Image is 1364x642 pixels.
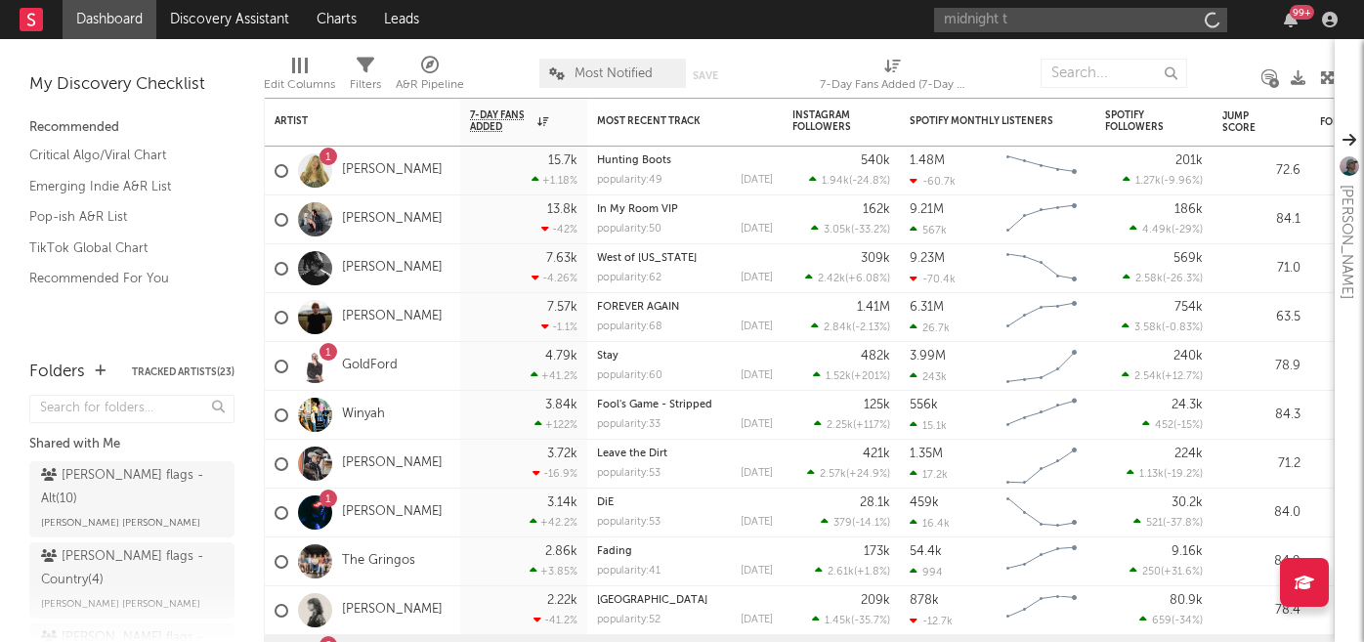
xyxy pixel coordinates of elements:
[597,400,712,410] a: Fool's Game - Stripped
[824,322,852,333] span: 2.84k
[541,223,577,235] div: -42 %
[1127,467,1203,480] div: ( )
[597,351,773,362] div: Stay
[910,301,944,314] div: 6.31M
[264,49,335,106] div: Edit Columns
[541,321,577,333] div: -1.1 %
[1172,545,1203,558] div: 9.16k
[809,174,890,187] div: ( )
[910,448,943,460] div: 1.35M
[812,614,890,626] div: ( )
[350,49,381,106] div: Filters
[597,155,773,166] div: Hunting Boots
[1166,274,1200,284] span: -26.3 %
[342,309,443,325] a: [PERSON_NAME]
[597,546,773,557] div: Fading
[275,115,421,127] div: Artist
[998,391,1086,440] svg: Chart title
[998,586,1086,635] svg: Chart title
[597,224,661,235] div: popularity: 50
[1335,185,1358,299] div: [PERSON_NAME]
[811,321,890,333] div: ( )
[264,73,335,97] div: Edit Columns
[864,545,890,558] div: 173k
[910,203,944,216] div: 9.21M
[813,369,890,382] div: ( )
[1166,518,1200,529] span: -37.8 %
[820,469,846,480] span: 2.57k
[575,67,653,80] span: Most Notified
[856,420,887,431] span: +117 %
[910,321,950,334] div: 26.7k
[910,252,945,265] div: 9.23M
[547,496,577,509] div: 3.14k
[1133,516,1203,529] div: ( )
[998,537,1086,586] svg: Chart title
[1123,272,1203,284] div: ( )
[1222,355,1300,378] div: 78.9
[849,469,887,480] span: +24.9 %
[1176,420,1200,431] span: -15 %
[29,176,215,197] a: Emerging Indie A&R List
[546,252,577,265] div: 7.63k
[29,145,215,166] a: Critical Algo/Viral Chart
[29,461,234,537] a: [PERSON_NAME] flags - Alt(10)[PERSON_NAME] [PERSON_NAME]
[1130,565,1203,578] div: ( )
[29,73,234,97] div: My Discovery Checklist
[857,567,887,578] span: +1.8 %
[1139,469,1164,480] span: 1.13k
[854,616,887,626] span: -35.7 %
[1139,614,1203,626] div: ( )
[547,594,577,607] div: 2.22k
[811,223,890,235] div: ( )
[342,504,443,521] a: [PERSON_NAME]
[693,70,718,81] button: Save
[1222,501,1300,525] div: 84.0
[396,49,464,106] div: A&R Pipeline
[29,395,234,423] input: Search for folders...
[998,244,1086,293] svg: Chart title
[1122,321,1203,333] div: ( )
[910,224,947,236] div: 567k
[1175,154,1203,167] div: 201k
[1222,159,1300,183] div: 72.6
[1174,448,1203,460] div: 224k
[822,176,849,187] span: 1.94k
[545,399,577,411] div: 3.84k
[741,175,773,186] div: [DATE]
[860,496,890,509] div: 28.1k
[531,369,577,382] div: +41.2 %
[342,602,443,619] a: [PERSON_NAME]
[848,274,887,284] span: +6.08 %
[29,237,215,259] a: TikTok Global Chart
[597,449,667,459] a: Leave the Dirt
[910,496,939,509] div: 459k
[342,162,443,179] a: [PERSON_NAME]
[1130,223,1203,235] div: ( )
[910,350,946,363] div: 3.99M
[861,154,890,167] div: 540k
[342,553,415,570] a: The Gringos
[1122,369,1203,382] div: ( )
[857,301,890,314] div: 1.41M
[820,49,966,106] div: 7-Day Fans Added (7-Day Fans Added)
[910,115,1056,127] div: Spotify Monthly Listeners
[741,517,773,528] div: [DATE]
[854,371,887,382] span: +201 %
[597,595,773,606] div: New House
[1222,306,1300,329] div: 63.5
[910,370,947,383] div: 243k
[1165,322,1200,333] span: -0.83 %
[350,73,381,97] div: Filters
[910,175,956,188] div: -60.7k
[820,73,966,97] div: 7-Day Fans Added (7-Day Fans Added)
[864,399,890,411] div: 125k
[29,116,234,140] div: Recommended
[833,518,852,529] span: 379
[532,174,577,187] div: +1.18 %
[1164,567,1200,578] span: +31.6 %
[597,115,744,127] div: Most Recent Track
[741,321,773,332] div: [DATE]
[530,516,577,529] div: +42.2 %
[597,204,773,215] div: In My Room VIP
